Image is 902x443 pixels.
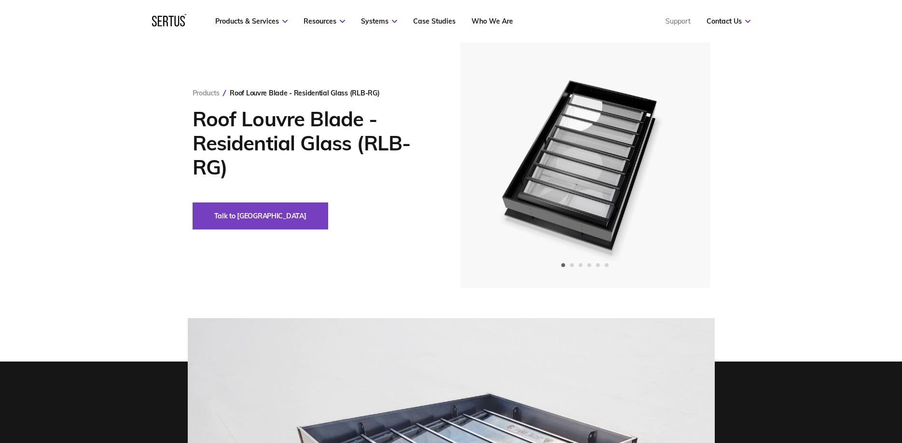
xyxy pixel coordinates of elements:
[193,89,220,97] a: Products
[472,17,513,26] a: Who We Are
[666,17,691,26] a: Support
[193,107,431,179] h1: Roof Louvre Blade - Residential Glass (RLB-RG)
[587,263,591,267] span: Go to slide 4
[193,202,328,229] button: Talk to [GEOGRAPHIC_DATA]
[605,263,609,267] span: Go to slide 6
[215,17,288,26] a: Products & Services
[707,17,750,26] a: Contact Us
[579,263,583,267] span: Go to slide 3
[570,263,574,267] span: Go to slide 2
[304,17,345,26] a: Resources
[413,17,456,26] a: Case Studies
[361,17,397,26] a: Systems
[854,397,902,443] iframe: Chat Widget
[596,263,600,267] span: Go to slide 5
